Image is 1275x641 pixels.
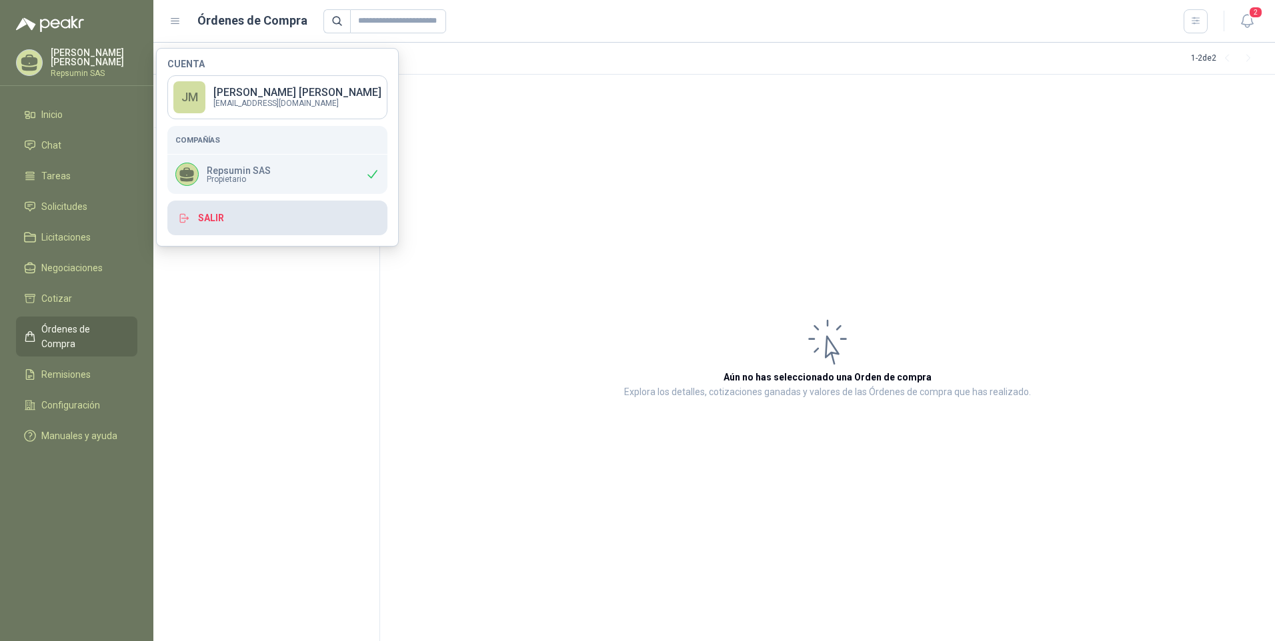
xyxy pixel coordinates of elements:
p: [PERSON_NAME] [PERSON_NAME] [51,48,137,67]
div: Repsumin SASPropietario [167,155,387,194]
a: Negociaciones [16,255,137,281]
span: Solicitudes [41,199,87,214]
h5: Compañías [175,134,379,146]
a: JM[PERSON_NAME] [PERSON_NAME][EMAIL_ADDRESS][DOMAIN_NAME] [167,75,387,119]
a: Órdenes de Compra [16,317,137,356]
a: Chat [16,133,137,158]
a: Solicitudes [16,194,137,219]
div: JM [173,81,205,113]
a: Configuración [16,392,137,418]
p: Repsumin SAS [51,69,137,77]
button: 2 [1235,9,1259,33]
a: Licitaciones [16,225,137,250]
p: Repsumin SAS [207,166,271,175]
a: Cotizar [16,286,137,311]
span: Órdenes de Compra [41,322,125,351]
span: Licitaciones [41,230,91,245]
h3: Aún no has seleccionado una Orden de compra [724,370,932,384]
p: [EMAIL_ADDRESS][DOMAIN_NAME] [213,99,381,107]
button: Salir [167,201,387,235]
a: Inicio [16,102,137,127]
span: Cotizar [41,291,72,306]
span: Propietario [207,175,271,183]
a: Tareas [16,163,137,189]
span: Inicio [41,107,63,122]
span: 2 [1248,6,1263,19]
a: Remisiones [16,362,137,387]
div: 1 - 2 de 2 [1191,48,1259,69]
p: [PERSON_NAME] [PERSON_NAME] [213,87,381,98]
p: Explora los detalles, cotizaciones ganadas y valores de las Órdenes de compra que has realizado. [624,384,1031,400]
span: Remisiones [41,367,91,382]
h4: Cuenta [167,59,387,69]
h1: Órdenes de Compra [197,11,307,30]
span: Tareas [41,169,71,183]
a: Manuales y ayuda [16,423,137,448]
span: Negociaciones [41,261,103,275]
img: Logo peakr [16,16,84,32]
span: Manuales y ayuda [41,428,117,443]
span: Chat [41,138,61,153]
span: Configuración [41,398,100,412]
